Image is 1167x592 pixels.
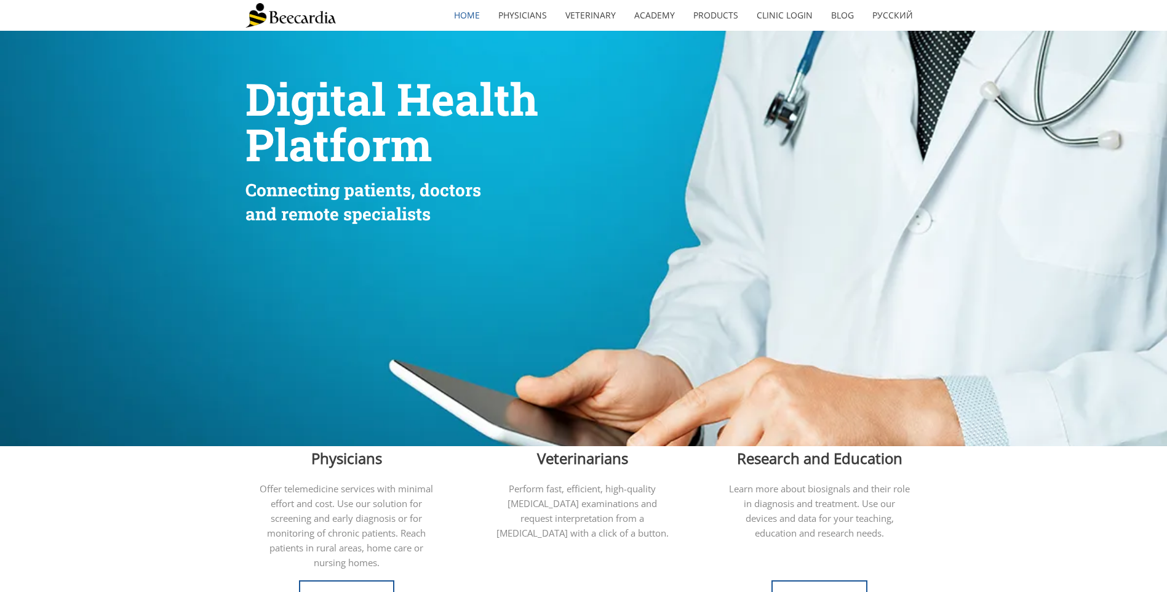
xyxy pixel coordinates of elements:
span: Connecting patients, doctors [245,178,481,201]
span: Veterinarians [537,448,628,468]
a: Products [684,1,747,30]
a: Blog [822,1,863,30]
span: Perform fast, efficient, high-quality [MEDICAL_DATA] examinations and request interpretation from... [496,482,669,539]
span: Offer telemedicine services with minimal effort and cost. Use our solution for screening and earl... [260,482,433,569]
span: Physicians [311,448,382,468]
a: Physicians [489,1,556,30]
a: home [445,1,489,30]
span: Platform [245,115,432,174]
a: Academy [625,1,684,30]
span: Digital Health [245,70,538,128]
span: Learn more about biosignals and their role in diagnosis and treatment. Use our devices and data f... [729,482,910,539]
span: Research and Education [737,448,902,468]
a: Русский [863,1,922,30]
img: Beecardia [245,3,336,28]
a: Veterinary [556,1,625,30]
a: Clinic Login [747,1,822,30]
span: and remote specialists [245,202,431,225]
